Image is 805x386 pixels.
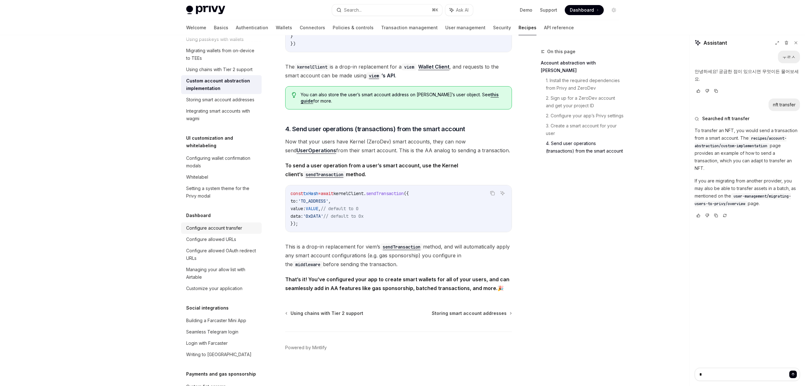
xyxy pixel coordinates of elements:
[186,351,252,358] div: Writing to [GEOGRAPHIC_DATA]
[186,304,229,312] h5: Social integrations
[306,206,318,211] span: VALUE
[493,20,511,35] a: Security
[292,92,296,98] svg: Tip
[186,77,258,92] div: Custom account abstraction implementation
[432,8,438,13] span: ⌘ K
[285,344,327,351] a: Powered by Mintlify
[789,371,797,378] button: Send message
[186,173,208,181] div: Whitelabel
[291,310,363,316] span: Using chains with Tier 2 support
[181,326,262,338] a: Seamless Telegram login
[181,75,262,94] a: Custom account abstraction implementation
[695,177,800,207] p: If you are migrating from another provider, you may also be able to transfer assets in a batch, a...
[181,45,262,64] a: Migrating wallets from on-device to TEEs
[546,121,624,138] a: 3. Create a smart account for your user
[181,222,262,234] a: Configure account transfer
[291,191,303,196] span: const
[181,105,262,124] a: Integrating smart accounts with wagmi
[695,115,800,122] button: Searched nft transfer
[432,310,511,316] a: Storing smart account addresses
[544,20,574,35] a: API reference
[181,245,262,264] a: Configure allowed OAuth redirect URLs
[285,276,509,291] strong: That’s it! You’ve configured your app to create smart wallets for all of your users, and can seam...
[298,198,328,204] span: 'TO_ADDRESS'
[323,213,364,219] span: // default to 0x
[186,224,242,232] div: Configure account transfer
[366,191,404,196] span: sendTransaction
[186,370,256,378] h5: Payments and gas sponsorship
[186,317,246,324] div: Building a Farcaster Mini App
[303,191,318,196] span: txHash
[181,171,262,183] a: Whitelabel
[236,20,268,35] a: Authentication
[695,194,791,206] span: user-management/migrating-users-to-privy/overview
[380,243,423,250] a: sendTransaction
[547,48,575,55] span: On this page
[181,64,262,75] a: Using chains with Tier 2 support
[285,242,512,269] span: This is a drop-in replacement for viem’s method, and will automatically apply any smart account c...
[291,206,306,211] span: value:
[301,92,505,104] span: You can also store the user’s smart account address on [PERSON_NAME]’s user object. See for more.
[186,247,258,262] div: Configure allowed OAuth redirect URLs
[186,47,258,62] div: Migrating wallets from on-device to TEEs
[418,64,449,70] a: Wallet Client
[303,213,323,219] span: '0xDATA'
[276,20,292,35] a: Wallets
[333,191,364,196] span: kernelClient
[565,5,604,15] a: Dashboard
[186,20,206,35] a: Welcome
[186,339,228,347] div: Login with Farcaster
[456,7,469,13] span: Ask AI
[695,127,800,172] p: To transfer an NFT, you would send a transaction from a smart account. The page provides an examp...
[186,6,225,14] img: light logo
[609,5,619,15] button: Toggle dark mode
[186,212,211,219] h5: Dashboard
[291,198,298,204] span: to:
[328,198,331,204] span: ,
[318,191,321,196] span: =
[285,137,512,155] span: Now that your users have Kernel (ZeroDev) smart accounts, they can now send from their smart acco...
[285,275,512,293] span: 🎉
[186,96,254,103] div: Storing smart account addresses
[488,189,497,197] button: Copy the contents from the code block
[291,221,298,227] span: });
[181,94,262,105] a: Storing smart account addresses
[432,310,507,316] span: Storing smart account addresses
[181,234,262,245] a: Configure allowed URLs
[773,102,796,108] div: nft transfer
[519,20,536,35] a: Recipes
[321,206,358,211] span: // default to 0
[181,283,262,294] a: Customize your application
[332,4,442,16] button: Search...⌘K
[381,20,438,35] a: Transaction management
[366,72,381,79] code: viem
[285,162,458,177] strong: To send a user operation from a user’s smart account, use the Kernel client’s method.
[186,107,258,122] div: Integrating smart accounts with wagmi
[186,236,236,243] div: Configure allowed URLs
[186,134,262,149] h5: UI customization and whitelabeling
[445,20,486,35] a: User management
[404,191,409,196] span: ({
[181,338,262,349] a: Login with Farcaster
[291,213,303,219] span: data:
[186,154,258,170] div: Configuring wallet confirmation modals
[186,66,253,73] div: Using chains with Tier 2 support
[291,41,296,47] span: })
[303,171,346,177] a: sendTransaction
[540,7,557,13] a: Support
[546,93,624,111] a: 2. Sign up for a ZeroDev account and get your project ID
[695,68,800,83] p: 안녕하세요! 궁금한 점이 있으시면 무엇이든 물어보세요.
[300,20,325,35] a: Connectors
[344,6,362,14] div: Search...
[285,62,512,80] span: The is a drop-in replacement for a , and requests to the smart account can be made using .
[546,138,624,156] a: 4. Send user operations (transactions) from the smart account
[181,153,262,171] a: Configuring wallet confirmation modals
[402,64,417,70] code: viem
[366,72,395,79] a: viem’s API
[445,4,473,16] button: Ask AI
[297,147,336,154] a: UserOperations
[285,125,465,133] span: 4. Send user operations (transactions) from the smart account
[286,310,363,316] a: Using chains with Tier 2 support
